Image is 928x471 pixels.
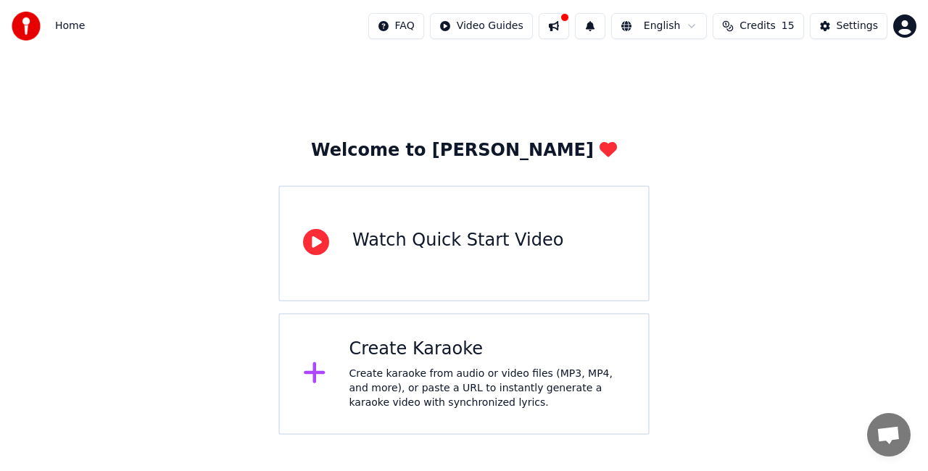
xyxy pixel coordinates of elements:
[311,139,617,162] div: Welcome to [PERSON_NAME]
[430,13,533,39] button: Video Guides
[739,19,775,33] span: Credits
[55,19,85,33] span: Home
[12,12,41,41] img: youka
[782,19,795,33] span: 15
[349,367,626,410] div: Create karaoke from audio or video files (MP3, MP4, and more), or paste a URL to instantly genera...
[55,19,85,33] nav: breadcrumb
[810,13,887,39] button: Settings
[352,229,563,252] div: Watch Quick Start Video
[713,13,803,39] button: Credits15
[368,13,424,39] button: FAQ
[867,413,911,457] div: פתח צ'אט
[837,19,878,33] div: Settings
[349,338,626,361] div: Create Karaoke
